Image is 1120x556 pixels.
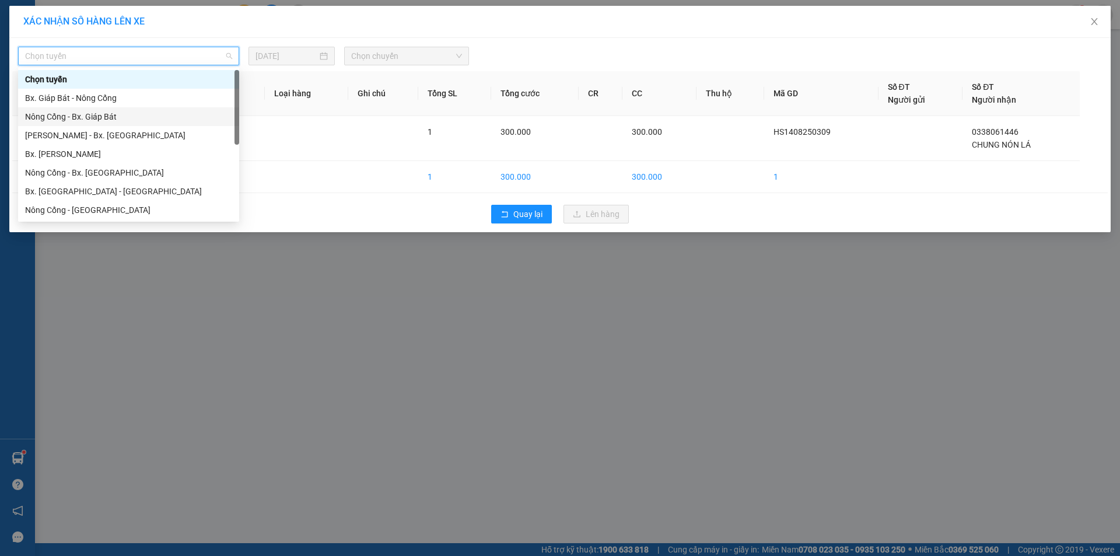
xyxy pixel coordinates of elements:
[265,71,348,116] th: Loại hàng
[563,205,629,223] button: uploadLên hàng
[6,21,39,62] img: logo
[418,71,491,116] th: Tổng SL
[972,140,1031,149] span: CHUNG NÓN LÁ
[622,161,696,193] td: 300.000
[18,201,239,219] div: Nông Cống - Bắc Ninh
[44,51,142,64] strong: PHIẾU BIÊN NHẬN
[501,127,531,137] span: 300.000
[18,89,239,107] div: Bx. Giáp Bát - Nông Cống
[23,16,145,27] span: XÁC NHẬN SỐ HÀNG LÊN XE
[12,116,63,161] td: 1
[256,50,317,62] input: 14/08/2025
[351,47,462,65] span: Chọn chuyến
[18,107,239,126] div: Nông Cống - Bx. Giáp Bát
[1090,17,1099,26] span: close
[888,82,910,92] span: Số ĐT
[972,127,1019,137] span: 0338061446
[428,127,432,137] span: 1
[5,79,95,104] span: VP gửi:
[25,148,232,160] div: Bx. [PERSON_NAME]
[18,145,239,163] div: Bx. Gia Lâm - Như Thanh
[348,71,419,116] th: Ghi chú
[491,71,578,116] th: Tổng cước
[18,182,239,201] div: Bx. Mỹ Đình - Nông Cống
[148,22,216,34] span: HS1408250309
[12,71,63,116] th: STT
[25,166,232,179] div: Nông Cống - Bx. [GEOGRAPHIC_DATA]
[103,79,216,92] span: VP nhận:
[622,71,696,116] th: CC
[888,95,925,104] span: Người gửi
[1078,6,1111,39] button: Close
[513,208,542,221] span: Quay lại
[25,185,232,198] div: Bx. [GEOGRAPHIC_DATA] - [GEOGRAPHIC_DATA]
[696,71,764,116] th: Thu hộ
[73,37,111,49] span: SĐT XE
[491,205,552,223] button: rollbackQuay lại
[145,79,216,92] span: VP Giải Phóng
[71,66,116,74] span: 14:49:57 [DATE]
[25,73,232,86] div: Chọn tuyến
[25,47,232,65] span: Chọn tuyến
[972,95,1016,104] span: Người nhận
[18,126,239,145] div: Như Thanh - Bx. Gia Lâm
[972,82,994,92] span: Số ĐT
[764,71,878,116] th: Mã GD
[18,163,239,182] div: Nông Cống - Bx. Mỹ Đình
[501,210,509,219] span: rollback
[764,161,878,193] td: 1
[579,71,622,116] th: CR
[25,204,232,216] div: Nông Cống - [GEOGRAPHIC_DATA]
[25,92,232,104] div: Bx. Giáp Bát - Nông Cống
[47,9,141,34] strong: CHUYỂN PHÁT NHANH ĐÔNG LÝ
[773,127,831,137] span: HS1408250309
[25,110,232,123] div: Nông Cống - Bx. Giáp Bát
[18,70,239,89] div: Chọn tuyến
[491,161,578,193] td: 300.000
[632,127,662,137] span: 300.000
[418,161,491,193] td: 1
[25,129,232,142] div: [PERSON_NAME] - Bx. [GEOGRAPHIC_DATA]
